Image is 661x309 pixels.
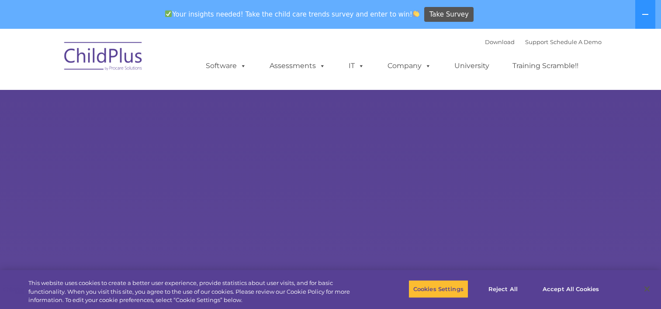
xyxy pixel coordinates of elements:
[197,57,255,75] a: Software
[485,38,602,45] font: |
[28,279,363,305] div: This website uses cookies to create a better user experience, provide statistics about user visit...
[485,38,515,45] a: Download
[538,280,604,298] button: Accept All Cookies
[637,279,657,299] button: Close
[413,10,419,17] img: 👏
[340,57,373,75] a: IT
[476,280,530,298] button: Reject All
[424,7,474,22] a: Take Survey
[408,280,468,298] button: Cookies Settings
[550,38,602,45] a: Schedule A Demo
[379,57,440,75] a: Company
[429,7,469,22] span: Take Survey
[162,6,423,23] span: Your insights needed! Take the child care trends survey and enter to win!
[504,57,587,75] a: Training Scramble!!
[525,38,548,45] a: Support
[60,36,147,79] img: ChildPlus by Procare Solutions
[165,10,172,17] img: ✅
[446,57,498,75] a: University
[261,57,334,75] a: Assessments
